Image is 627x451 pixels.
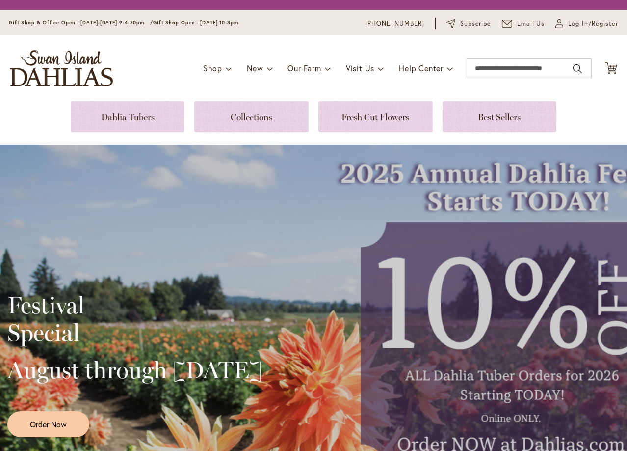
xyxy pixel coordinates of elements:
span: Help Center [399,63,444,73]
a: Log In/Register [555,19,618,28]
h2: Festival Special [7,291,262,346]
a: store logo [10,50,113,86]
span: Gift Shop & Office Open - [DATE]-[DATE] 9-4:30pm / [9,19,153,26]
a: [PHONE_NUMBER] [365,19,424,28]
span: New [247,63,263,73]
a: Order Now [7,411,89,437]
h2: August through [DATE] [7,356,262,384]
button: Search [573,61,582,77]
a: Email Us [502,19,545,28]
span: Our Farm [287,63,321,73]
span: Order Now [30,419,67,430]
span: Shop [203,63,222,73]
a: Subscribe [446,19,491,28]
span: Gift Shop Open - [DATE] 10-3pm [153,19,238,26]
span: Email Us [517,19,545,28]
span: Log In/Register [568,19,618,28]
span: Visit Us [346,63,374,73]
span: Subscribe [460,19,491,28]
